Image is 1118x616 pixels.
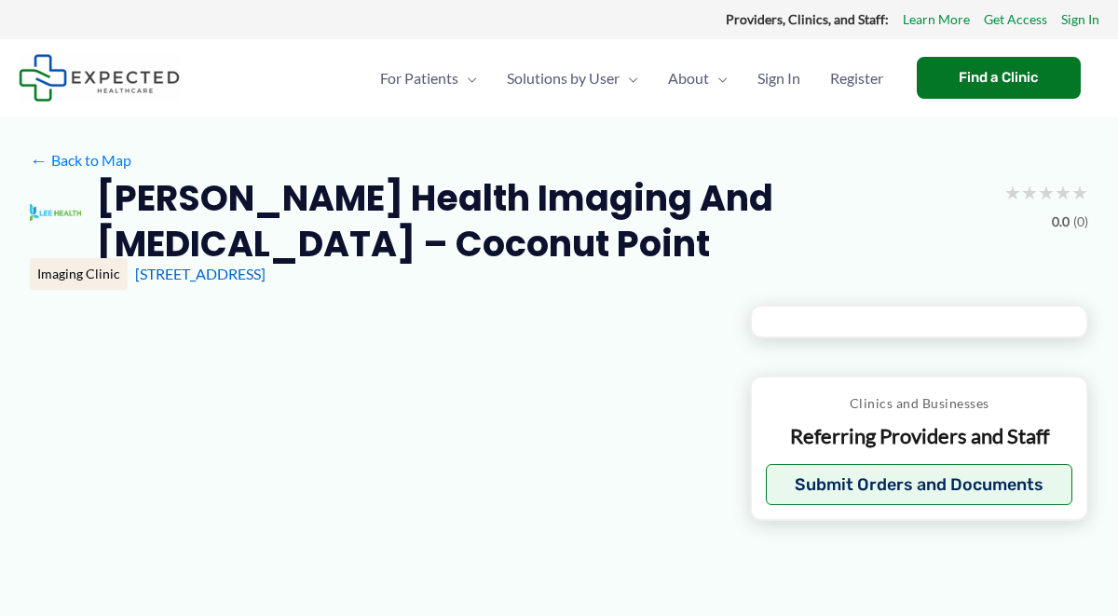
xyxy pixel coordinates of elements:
span: Sign In [757,46,800,111]
a: Get Access [984,7,1047,32]
img: Expected Healthcare Logo - side, dark font, small [19,54,180,102]
span: 0.0 [1052,210,1070,234]
nav: Primary Site Navigation [365,46,898,111]
h2: [PERSON_NAME] Health Imaging and [MEDICAL_DATA] – Coconut Point [96,175,989,267]
a: For PatientsMenu Toggle [365,46,492,111]
span: Register [830,46,883,111]
p: Referring Providers and Staff [766,423,1072,450]
span: Menu Toggle [458,46,477,111]
a: Learn More [903,7,970,32]
a: Sign In [743,46,815,111]
span: About [668,46,709,111]
span: ★ [1004,175,1021,210]
span: ★ [1021,175,1038,210]
a: Register [815,46,898,111]
strong: Providers, Clinics, and Staff: [726,11,889,27]
a: Find a Clinic [917,57,1081,99]
span: (0) [1073,210,1088,234]
span: ★ [1038,175,1055,210]
span: Menu Toggle [709,46,728,111]
span: For Patients [380,46,458,111]
a: [STREET_ADDRESS] [135,265,266,282]
p: Clinics and Businesses [766,391,1072,416]
a: AboutMenu Toggle [653,46,743,111]
a: Solutions by UserMenu Toggle [492,46,653,111]
span: ← [30,151,48,169]
a: Sign In [1061,7,1099,32]
span: Solutions by User [507,46,620,111]
div: Imaging Clinic [30,258,128,290]
span: ★ [1055,175,1071,210]
button: Submit Orders and Documents [766,464,1072,505]
span: ★ [1071,175,1088,210]
a: ←Back to Map [30,146,131,174]
span: Menu Toggle [620,46,638,111]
